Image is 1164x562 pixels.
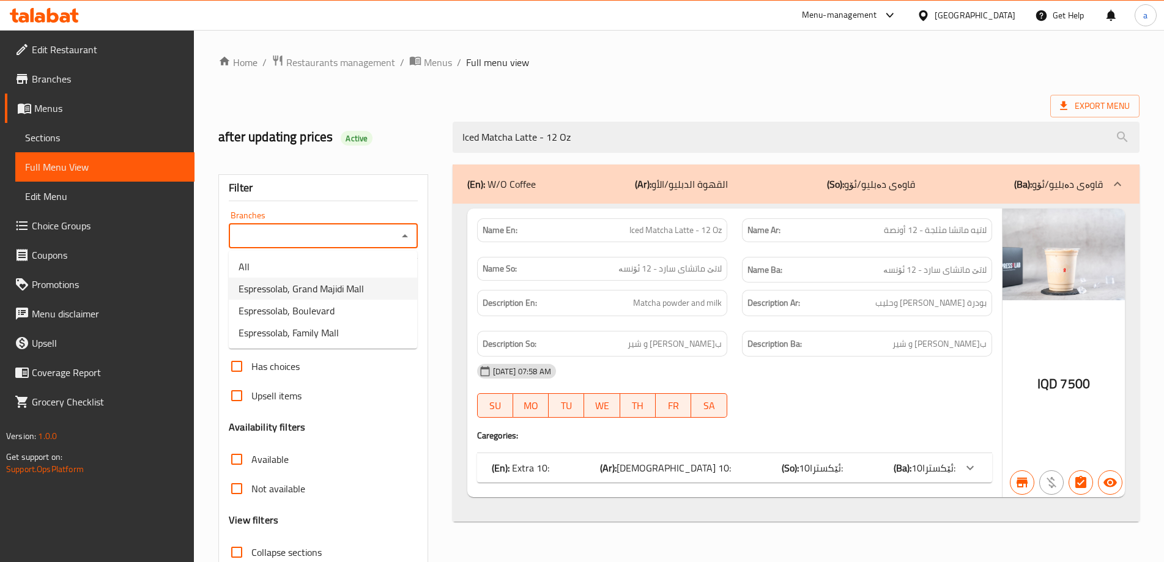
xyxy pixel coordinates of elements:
span: Espressolab, Boulevard [239,303,335,318]
span: Menus [424,55,452,70]
b: (Ar): [600,459,617,477]
a: Menus [409,54,452,70]
span: Active [341,133,373,144]
strong: Description Ba: [747,336,802,352]
b: (En): [492,459,510,477]
span: Espressolab, Family Mall [239,325,339,340]
h3: View filters [229,513,278,527]
button: Close [396,227,413,245]
button: WE [584,393,620,418]
strong: Name Ar: [747,224,780,237]
span: WE [589,397,615,415]
button: SU [477,393,513,418]
span: Espressolab, Grand Majidi Mall [239,281,364,296]
span: Iced Matcha Latte - 12 Oz [629,224,722,237]
button: FR [656,393,691,418]
span: Choice Groups [32,218,185,233]
a: Coverage Report [5,358,195,387]
div: (En): Extra 10:(Ar):[DEMOGRAPHIC_DATA] 10:(So):ئێکسترا10:(Ba):ئێکسترا10: [477,453,992,483]
a: Support.OpsPlatform [6,461,84,477]
strong: Description En: [483,295,537,311]
a: Branches [5,64,195,94]
span: Export Menu [1050,95,1140,117]
a: Menus [5,94,195,123]
h2: after updating prices [218,128,437,146]
button: Available [1098,470,1122,495]
span: بودرة ماتشا وحليب [875,295,987,311]
button: SA [691,393,727,418]
a: Coupons [5,240,195,270]
button: Has choices [1069,470,1093,495]
b: (Ba): [1014,175,1032,193]
div: (En): W/O Coffee(Ar):القهوة الدبليو/الأو(So):قاوەی دەبلیو/ئۆو(Ba):قاوەی دەبلیو/ئۆو [453,204,1140,522]
span: [DEMOGRAPHIC_DATA] 10: [617,459,731,477]
a: Sections [15,123,195,152]
span: IQD [1037,372,1058,396]
b: (En): [467,175,485,193]
li: / [457,55,461,70]
span: لاتێ ماتشای سارد - 12 ئۆنسە [618,262,722,275]
strong: Name So: [483,262,517,275]
a: Edit Restaurant [5,35,195,64]
li: / [262,55,267,70]
span: Branches [32,72,185,86]
div: [GEOGRAPHIC_DATA] [935,9,1015,22]
span: Full Menu View [25,160,185,174]
span: ئێکسترا10: [911,459,955,477]
span: Export Menu [1060,98,1130,114]
span: ئێکسترا10: [799,459,843,477]
span: Upsell [32,336,185,350]
nav: breadcrumb [218,54,1140,70]
span: Upsell items [251,388,302,403]
p: W/O Coffee [467,177,536,191]
div: (En): W/O Coffee(Ar):القهوة الدبليو/الأو(So):قاوەی دەبلیو/ئۆو(Ba):قاوەی دەبلیو/ئۆو [453,165,1140,204]
span: Coverage Report [32,365,185,380]
div: Menu-management [802,8,877,23]
h3: Availability filters [229,420,305,434]
span: [DATE] 07:58 AM [488,366,556,377]
b: (Ar): [635,175,651,193]
span: لاتيه ماتشا مثلجة - 12 أونصة [884,224,987,237]
h4: Caregories: [477,429,992,442]
span: Coupons [32,248,185,262]
span: بۆدرەی ماتشا و شیر [892,336,987,352]
span: Grocery Checklist [32,394,185,409]
span: Version: [6,428,36,444]
span: 7500 [1060,372,1090,396]
strong: Name En: [483,224,517,237]
span: MO [518,397,544,415]
span: Matcha powder and milk [633,295,722,311]
li: / [400,55,404,70]
button: TH [620,393,656,418]
b: (So): [782,459,799,477]
p: قاوەی دەبلیو/ئۆو [827,177,915,191]
span: Edit Menu [25,189,185,204]
span: TH [625,397,651,415]
span: SU [483,397,508,415]
a: Menu disclaimer [5,299,195,328]
span: Has choices [251,359,300,374]
span: Menus [34,101,185,116]
p: القهوة الدبليو/الأو [635,177,728,191]
span: SA [696,397,722,415]
span: بۆدرەی ماتشا و شیر [628,336,722,352]
a: Upsell [5,328,195,358]
a: Grocery Checklist [5,387,195,416]
span: Get support on: [6,449,62,465]
span: Sections [25,130,185,145]
p: قاوەی دەبلیو/ئۆو [1014,177,1103,191]
span: Collapse sections [251,545,322,560]
span: Not available [251,481,305,496]
span: a [1143,9,1147,22]
strong: Description So: [483,336,536,352]
div: Active [341,131,373,146]
p: Extra 10: [492,460,549,475]
span: 1.0.0 [38,428,57,444]
span: All [239,259,250,274]
input: search [453,122,1140,153]
span: FR [661,397,686,415]
div: Filter [229,175,417,201]
button: MO [513,393,549,418]
span: Full menu view [466,55,529,70]
span: Available [251,452,289,467]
